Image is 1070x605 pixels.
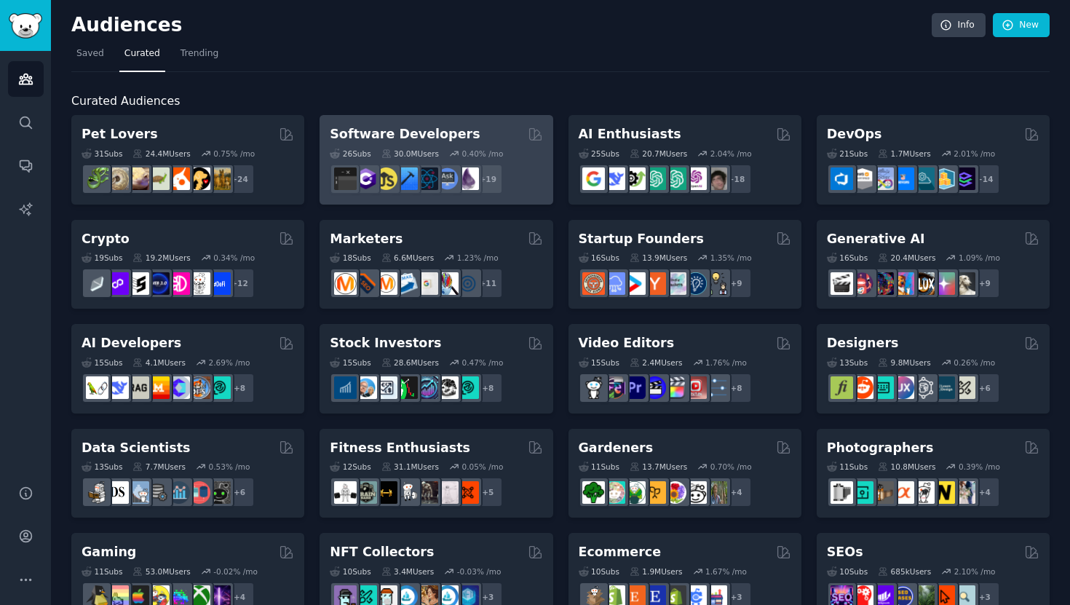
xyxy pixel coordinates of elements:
div: 3.4M Users [381,566,435,577]
div: 12 Sub s [330,462,370,472]
div: 11 Sub s [579,462,619,472]
div: 0.05 % /mo [461,462,503,472]
div: 10 Sub s [330,566,370,577]
div: + 24 [224,164,255,194]
img: gopro [582,376,605,399]
div: 7.7M Users [132,462,186,472]
img: Nikon [932,481,955,504]
img: GummySearch logo [9,13,42,39]
img: csharp [354,167,377,190]
img: ballpython [106,167,129,190]
img: software [334,167,357,190]
div: 13 Sub s [827,357,868,368]
div: + 8 [472,373,503,403]
div: 19.2M Users [132,253,190,263]
div: -0.02 % /mo [213,566,258,577]
h2: Pet Lovers [82,125,158,143]
img: personaltraining [456,481,479,504]
img: AskMarketing [375,272,397,295]
img: elixir [456,167,479,190]
div: 1.67 % /mo [705,566,747,577]
img: platformengineering [912,167,935,190]
div: 13 Sub s [82,462,122,472]
div: 19 Sub s [82,253,122,263]
div: 11 Sub s [82,566,122,577]
img: SaaS [603,272,625,295]
img: datasets [188,481,210,504]
div: 1.35 % /mo [710,253,752,263]
img: SonyAlpha [892,481,914,504]
img: AskComputerScience [436,167,459,190]
div: 13.7M Users [630,462,687,472]
img: 0xPolygon [106,272,129,295]
img: aivideo [831,272,853,295]
img: PlatformEngineers [953,167,975,190]
img: swingtrading [436,376,459,399]
img: DreamBooth [953,272,975,295]
img: Forex [375,376,397,399]
a: Trending [175,42,223,72]
div: 2.69 % /mo [209,357,250,368]
h2: Stock Investors [330,334,441,352]
img: dividends [334,376,357,399]
img: StocksAndTrading [416,376,438,399]
div: 1.9M Users [630,566,683,577]
a: New [993,13,1050,38]
img: flowers [664,481,686,504]
img: MistralAI [147,376,170,399]
a: Saved [71,42,109,72]
img: bigseo [354,272,377,295]
img: leopardgeckos [127,167,149,190]
img: Docker_DevOps [871,167,894,190]
div: 31 Sub s [82,149,122,159]
h2: Generative AI [827,230,925,248]
img: VideoEditors [643,376,666,399]
h2: Video Editors [579,334,675,352]
img: herpetology [86,167,108,190]
img: succulents [603,481,625,504]
img: GardeningUK [643,481,666,504]
img: aws_cdk [932,167,955,190]
img: GymMotivation [354,481,377,504]
div: 2.4M Users [630,357,683,368]
div: + 12 [224,268,255,298]
img: DeepSeek [603,167,625,190]
div: 0.34 % /mo [213,253,255,263]
img: CryptoNews [188,272,210,295]
img: fitness30plus [416,481,438,504]
div: 6.6M Users [381,253,435,263]
img: dogbreed [208,167,231,190]
img: defi_ [208,272,231,295]
div: 0.26 % /mo [954,357,995,368]
img: llmops [188,376,210,399]
h2: Fitness Enthusiasts [330,439,470,457]
img: Emailmarketing [395,272,418,295]
div: 0.39 % /mo [959,462,1000,472]
img: chatgpt_prompts_ [664,167,686,190]
span: Trending [181,47,218,60]
img: finalcutpro [664,376,686,399]
h2: Startup Founders [579,230,704,248]
h2: SEOs [827,543,863,561]
img: UX_Design [953,376,975,399]
img: cockatiel [167,167,190,190]
div: + 9 [970,268,1000,298]
img: MarketingResearch [436,272,459,295]
div: + 8 [224,373,255,403]
h2: Audiences [71,14,932,37]
div: 15 Sub s [82,357,122,368]
h2: Data Scientists [82,439,190,457]
div: + 6 [970,373,1000,403]
img: data [208,481,231,504]
div: 4.1M Users [132,357,186,368]
img: WeddingPhotography [953,481,975,504]
img: Trading [395,376,418,399]
img: GYM [334,481,357,504]
div: 25 Sub s [579,149,619,159]
div: + 18 [721,164,752,194]
div: 2.10 % /mo [954,566,996,577]
img: Rag [127,376,149,399]
img: AnalogCommunity [871,481,894,504]
img: UrbanGardening [684,481,707,504]
h2: NFT Collectors [330,543,434,561]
